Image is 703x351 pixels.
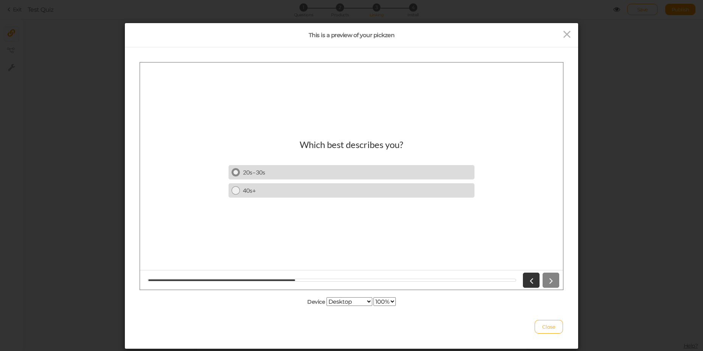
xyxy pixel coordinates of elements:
[103,124,331,131] div: 40s+
[309,31,395,39] strong: This is a preview of your pickzen
[307,298,325,305] span: Device
[535,320,563,334] button: Close
[160,76,263,87] div: Which best describes you?
[542,324,555,330] span: Close
[103,106,331,113] div: 20s–30s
